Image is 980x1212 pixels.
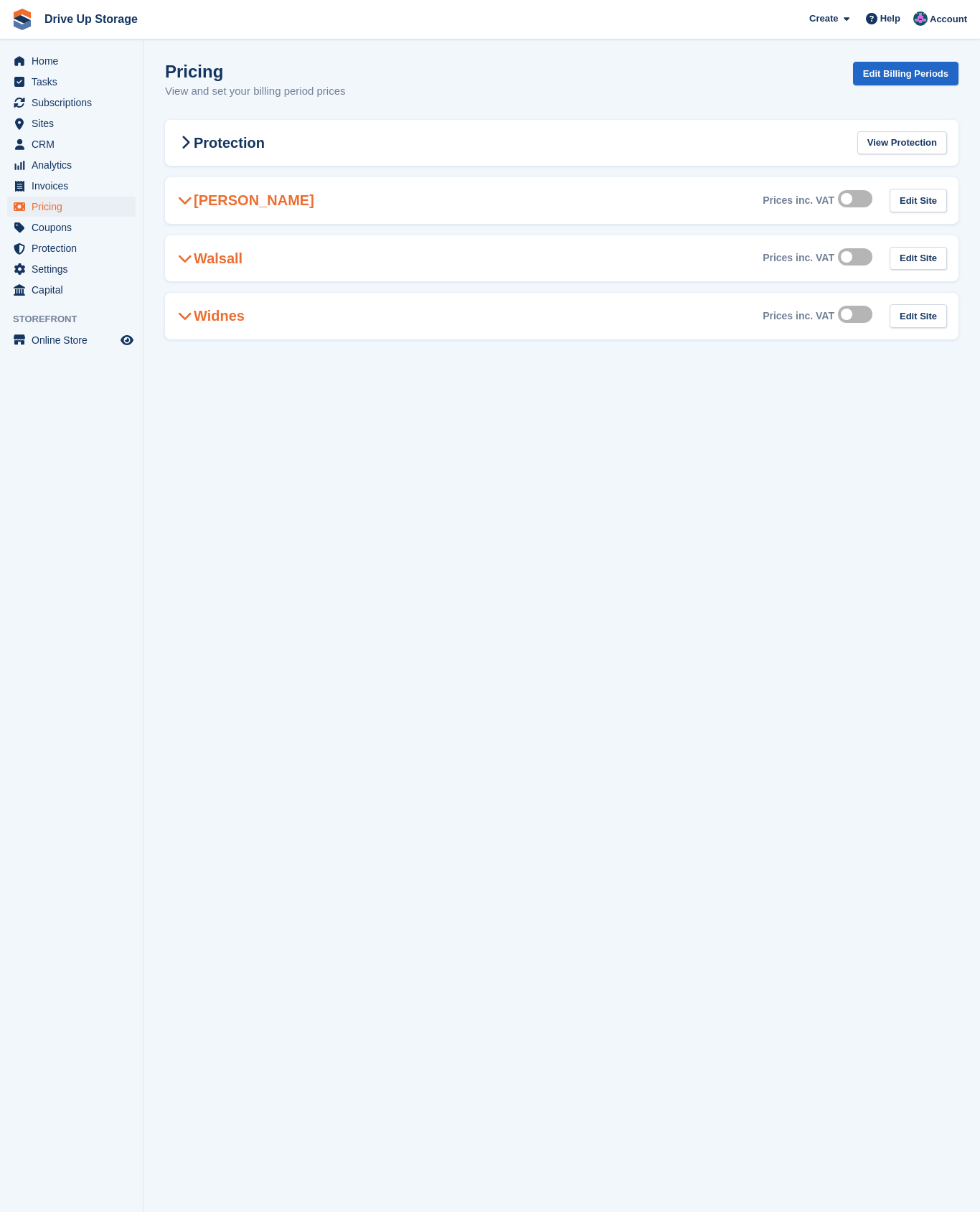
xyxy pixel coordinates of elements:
[7,280,136,300] a: menu
[7,72,136,92] a: menu
[890,189,947,212] a: Edit Site
[930,12,967,27] span: Account
[32,330,118,350] span: Online Store
[39,7,143,31] a: Drive Up Storage
[890,304,947,328] a: Edit Site
[857,131,947,155] a: View Protection
[7,51,136,71] a: menu
[13,312,143,327] span: Storefront
[880,11,900,26] span: Help
[32,93,118,113] span: Subscriptions
[763,252,834,264] div: Prices inc. VAT
[7,113,136,133] a: menu
[32,259,118,279] span: Settings
[7,197,136,217] a: menu
[7,238,136,258] a: menu
[7,155,136,175] a: menu
[32,51,118,71] span: Home
[7,217,136,238] a: menu
[32,155,118,175] span: Analytics
[809,11,838,26] span: Create
[118,332,136,349] a: Preview store
[7,176,136,196] a: menu
[913,11,928,26] img: Andy
[7,93,136,113] a: menu
[176,307,245,324] h2: Widnes
[32,197,118,217] span: Pricing
[32,280,118,300] span: Capital
[32,113,118,133] span: Sites
[7,330,136,350] a: menu
[32,134,118,154] span: CRM
[165,62,346,81] h1: Pricing
[32,176,118,196] span: Invoices
[890,247,947,271] a: Edit Site
[7,134,136,154] a: menu
[763,310,834,322] div: Prices inc. VAT
[176,250,242,267] h2: Walsall
[176,134,265,151] h2: Protection
[32,217,118,238] span: Coupons
[7,259,136,279] a: menu
[853,62,958,85] a: Edit Billing Periods
[763,194,834,207] div: Prices inc. VAT
[165,83,346,100] p: View and set your billing period prices
[11,9,33,30] img: stora-icon-8386f47178a22dfd0bd8f6a31ec36ba5ce8667c1dd55bd0f319d3a0aa187defe.svg
[32,238,118,258] span: Protection
[176,192,314,209] h2: [PERSON_NAME]
[32,72,118,92] span: Tasks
